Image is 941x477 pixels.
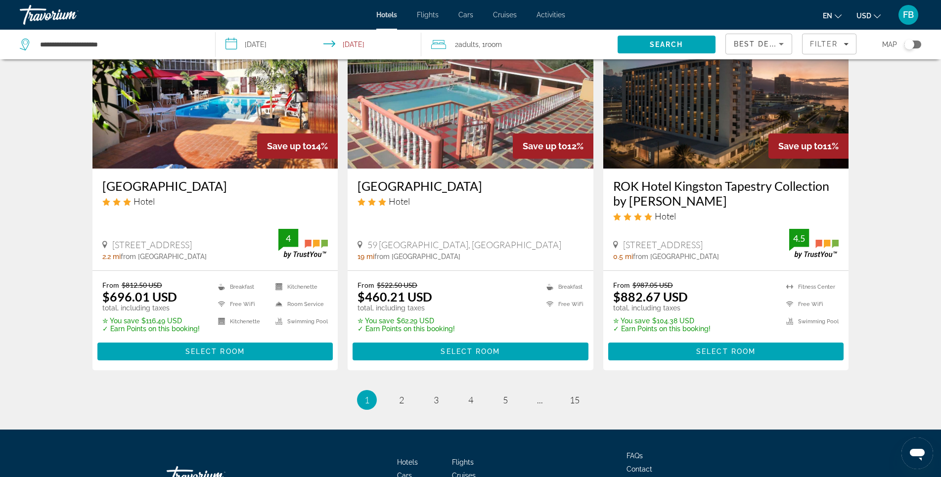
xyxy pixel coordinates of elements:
[781,315,839,328] li: Swimming Pool
[434,394,439,405] span: 3
[789,229,839,258] img: TrustYou guest rating badge
[102,317,139,325] span: ✮ You save
[102,178,328,193] a: [GEOGRAPHIC_DATA]
[781,298,839,310] li: Free WiFi
[485,41,502,48] span: Room
[823,8,842,23] button: Change language
[358,317,455,325] p: $62.29 USD
[613,211,839,221] div: 4 star Hotel
[603,10,849,169] img: ROK Hotel Kingston Tapestry Collection by Hilton
[896,4,921,25] button: User Menu
[856,12,871,20] span: USD
[278,232,298,244] div: 4
[348,10,593,169] img: Paradise Reggae Resort
[537,394,543,405] span: ...
[613,317,711,325] p: $104.38 USD
[523,141,567,151] span: Save up to
[455,38,479,51] span: 2
[734,40,785,48] span: Best Deals
[397,458,418,466] a: Hotels
[513,133,593,159] div: 12%
[493,11,517,19] a: Cruises
[377,281,417,289] del: $522.50 USD
[367,239,561,250] span: 59 [GEOGRAPHIC_DATA], [GEOGRAPHIC_DATA]
[608,345,844,355] a: Select Room
[102,317,200,325] p: $116.49 USD
[613,317,650,325] span: ✮ You save
[627,465,652,473] a: Contact
[608,343,844,360] button: Select Room
[270,315,328,328] li: Swimming Pool
[92,10,338,169] img: Altamont Court Hotel
[613,304,711,312] p: total, including taxes
[257,133,338,159] div: 14%
[353,345,588,355] a: Select Room
[441,347,500,355] span: Select Room
[278,229,328,258] img: TrustYou guest rating badge
[213,281,270,293] li: Breakfast
[417,11,439,19] a: Flights
[655,211,676,221] span: Hotel
[358,325,455,333] p: ✓ Earn Points on this booking!
[479,38,502,51] span: , 1
[452,458,474,466] a: Flights
[399,394,404,405] span: 2
[358,196,583,207] div: 3 star Hotel
[856,8,881,23] button: Change currency
[633,253,719,260] span: from [GEOGRAPHIC_DATA]
[389,196,410,207] span: Hotel
[627,452,643,460] a: FAQs
[112,239,192,250] span: [STREET_ADDRESS]
[376,11,397,19] a: Hotels
[267,141,312,151] span: Save up to
[353,343,588,360] button: Select Room
[468,394,473,405] span: 4
[358,317,394,325] span: ✮ You save
[802,34,857,54] button: Filters
[121,253,207,260] span: from [GEOGRAPHIC_DATA]
[618,36,716,53] button: Search
[358,178,583,193] a: [GEOGRAPHIC_DATA]
[358,304,455,312] p: total, including taxes
[810,40,838,48] span: Filter
[613,281,630,289] span: From
[781,281,839,293] li: Fitness Center
[897,40,921,49] button: Toggle map
[102,289,177,304] ins: $696.01 USD
[632,281,673,289] del: $987.05 USD
[882,38,897,51] span: Map
[374,253,460,260] span: from [GEOGRAPHIC_DATA]
[901,437,933,469] iframe: Button to launch messaging window
[570,394,580,405] span: 15
[778,141,823,151] span: Save up to
[503,394,508,405] span: 5
[102,253,121,260] span: 2.2 mi
[102,196,328,207] div: 3 star Hotel
[768,133,849,159] div: 11%
[185,347,245,355] span: Select Room
[623,239,703,250] span: [STREET_ADDRESS]
[613,289,688,304] ins: $882.67 USD
[789,232,809,244] div: 4.5
[364,394,369,405] span: 1
[650,41,683,48] span: Search
[537,11,565,19] span: Activities
[613,178,839,208] h3: ROK Hotel Kingston Tapestry Collection by [PERSON_NAME]
[458,11,473,19] a: Cars
[216,30,421,59] button: Select check in and out date
[903,10,914,20] span: FB
[541,298,583,310] li: Free WiFi
[213,298,270,310] li: Free WiFi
